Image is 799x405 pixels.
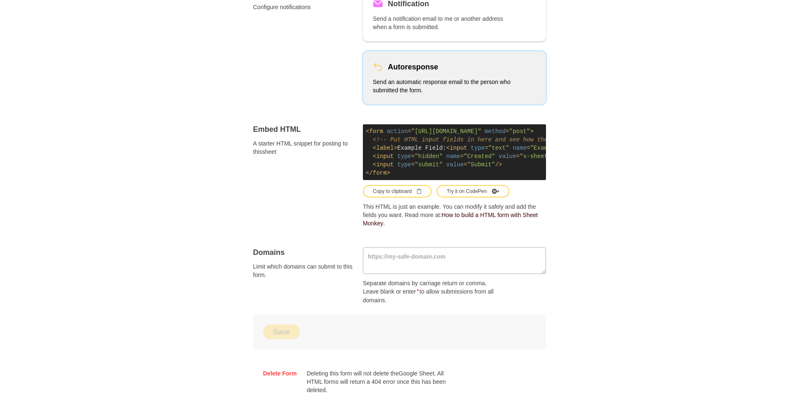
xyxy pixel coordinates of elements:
span: = [411,161,414,168]
span: = [460,153,464,160]
p: Separate domains by carriage return or comma. Leave blank or enter to allow submissions from all ... [363,279,503,304]
span: = [506,128,509,135]
span: input [376,161,394,168]
span: form [373,170,387,176]
span: "[URL][DOMAIN_NAME]" [411,128,481,135]
span: < [373,161,376,168]
span: = [408,128,411,135]
p: This HTML is just an example. You can modify it safely and add the fields you want. Read more at: . [363,202,546,227]
span: > [530,128,533,135]
span: value [499,153,516,160]
p: Send an automatic response email to the person who submitted the form. [373,78,513,94]
span: "text" [488,145,509,151]
span: > [387,170,390,176]
span: value [446,161,464,168]
span: "x-sheetmonkey-current-date-time" [520,153,635,160]
span: input [376,153,394,160]
span: type [471,145,485,151]
span: /> [495,161,502,168]
button: Try it on CodePen [437,185,509,198]
span: "Created" [464,153,495,160]
span: < [373,145,376,151]
span: form [369,128,383,135]
h4: Domains [253,247,353,257]
span: = [516,153,519,160]
span: Limit which domains can submit to this form. [253,262,353,279]
span: > [394,145,397,151]
button: Copy to clipboardClipboard [363,185,432,198]
span: Configure notifications [253,3,353,11]
a: How to build a HTML form with Sheet Monkey [363,212,538,227]
div: Copy to clipboard [373,188,422,195]
span: "post" [509,128,530,135]
span: = [485,145,488,151]
span: method [485,128,506,135]
span: "submit" [415,161,443,168]
svg: Clipboard [417,189,422,194]
span: action [387,128,407,135]
div: Try it on CodePen [447,188,499,195]
span: = [464,161,467,168]
span: A starter HTML snippet for posting to this sheet [253,139,353,156]
span: name [446,153,460,160]
h5: Autoresponse [388,61,438,73]
span: < [373,153,376,160]
button: Save [263,324,300,339]
span: <!-- Put HTML input fields in here and see how they fill up your sheet --> [373,136,632,143]
a: Delete Form [263,369,297,378]
code: Example Field: [363,124,546,180]
span: label [376,145,394,151]
span: < [366,128,369,135]
span: < [446,145,449,151]
p: Send a notification email to me or another address when a form is submitted. [373,15,513,31]
svg: Revert [373,62,383,72]
p: Deleting this form will not delete the Google Sheet . All HTML forms will return a 404 error once... [307,369,447,394]
span: </ [366,170,373,176]
span: type [397,161,412,168]
span: name [513,145,527,151]
h4: Embed HTML [253,124,353,134]
span: = [527,145,530,151]
span: "hidden" [415,153,443,160]
span: = [411,153,414,160]
span: type [397,153,412,160]
span: "Example Header" [530,145,586,151]
span: input [450,145,467,151]
span: "Submit" [467,161,495,168]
